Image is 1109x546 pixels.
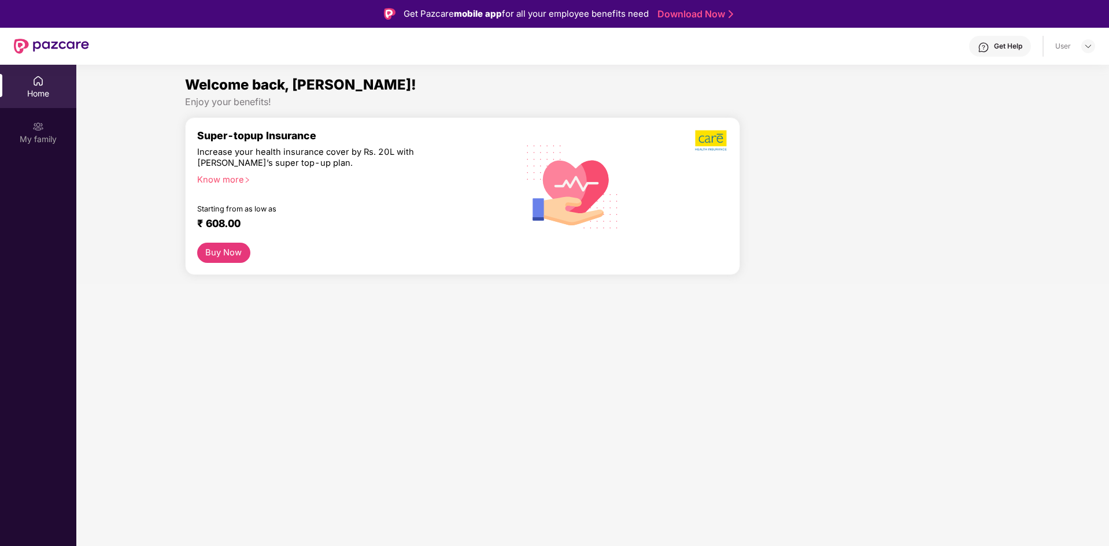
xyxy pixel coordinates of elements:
[185,96,1001,108] div: Enjoy your benefits!
[454,8,502,19] strong: mobile app
[197,174,500,183] div: Know more
[185,76,416,93] span: Welcome back, [PERSON_NAME]!
[384,8,395,20] img: Logo
[729,8,733,20] img: Stroke
[517,130,628,242] img: svg+xml;base64,PHN2ZyB4bWxucz0iaHR0cDovL3d3dy53My5vcmcvMjAwMC9zdmciIHhtbG5zOnhsaW5rPSJodHRwOi8vd3...
[978,42,989,53] img: svg+xml;base64,PHN2ZyBpZD0iSGVscC0zMngzMiIgeG1sbnM9Imh0dHA6Ly93d3cudzMub3JnLzIwMDAvc3ZnIiB3aWR0aD...
[197,243,250,263] button: Buy Now
[244,177,250,183] span: right
[197,205,458,213] div: Starting from as low as
[32,121,44,132] img: svg+xml;base64,PHN2ZyB3aWR0aD0iMjAiIGhlaWdodD0iMjAiIHZpZXdCb3g9IjAgMCAyMCAyMCIgZmlsbD0ibm9uZSIgeG...
[197,147,457,169] div: Increase your health insurance cover by Rs. 20L with [PERSON_NAME]’s super top-up plan.
[1055,42,1071,51] div: User
[404,7,649,21] div: Get Pazcare for all your employee benefits need
[695,129,728,151] img: b5dec4f62d2307b9de63beb79f102df3.png
[1084,42,1093,51] img: svg+xml;base64,PHN2ZyBpZD0iRHJvcGRvd24tMzJ4MzIiIHhtbG5zPSJodHRwOi8vd3d3LnczLm9yZy8yMDAwL3N2ZyIgd2...
[32,75,44,87] img: svg+xml;base64,PHN2ZyBpZD0iSG9tZSIgeG1sbnM9Imh0dHA6Ly93d3cudzMub3JnLzIwMDAvc3ZnIiB3aWR0aD0iMjAiIG...
[197,129,507,142] div: Super-topup Insurance
[657,8,730,20] a: Download Now
[994,42,1022,51] div: Get Help
[197,217,496,231] div: ₹ 608.00
[14,39,89,54] img: New Pazcare Logo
